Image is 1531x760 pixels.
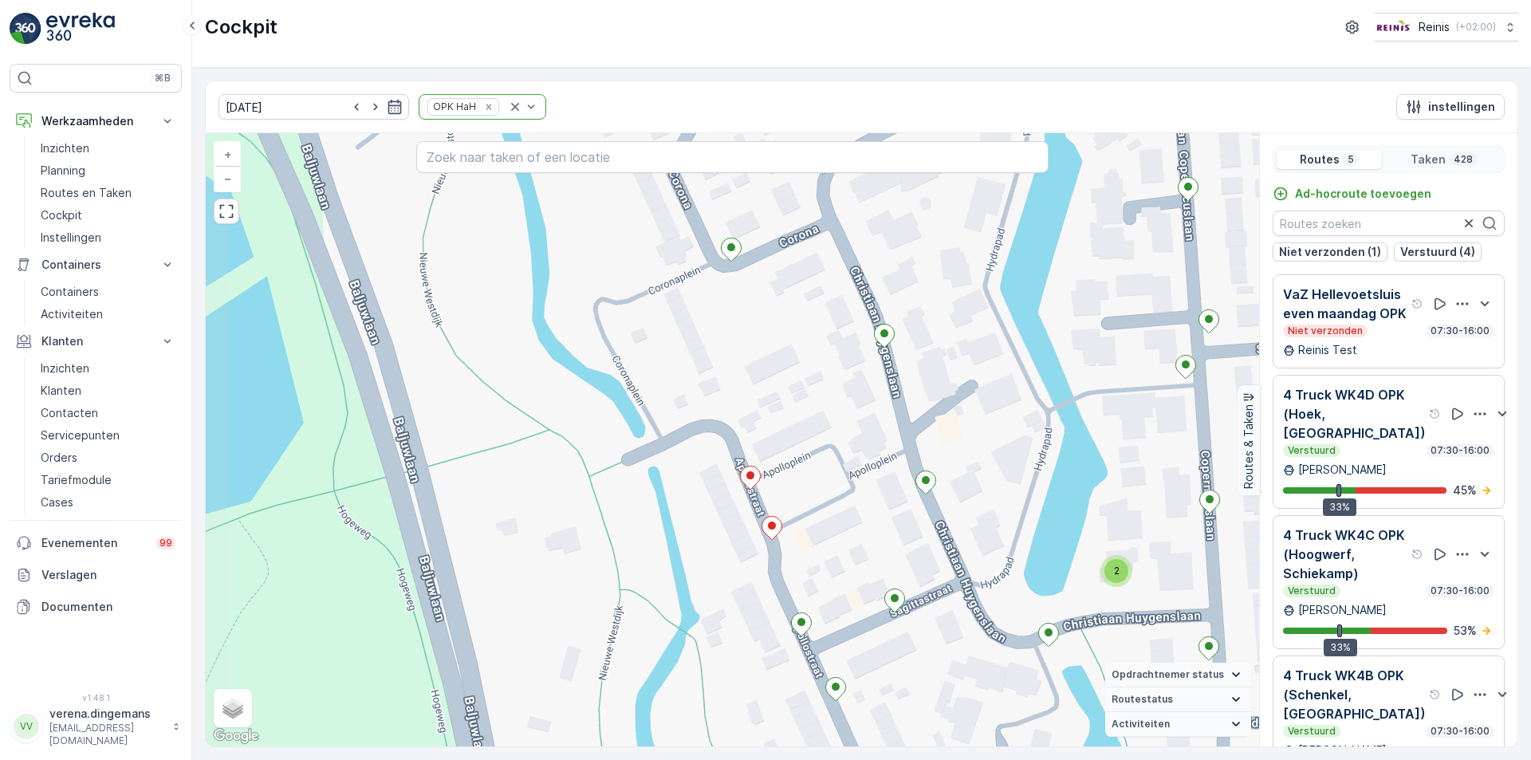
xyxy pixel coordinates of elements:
[1283,285,1408,323] p: VaZ Hellevoetsluis even maandag OPK
[10,693,182,703] span: v 1.48.1
[41,306,103,322] p: Activiteiten
[1298,462,1387,478] p: [PERSON_NAME]
[1429,408,1442,420] div: help tooltippictogram
[10,706,182,747] button: VVverena.dingemans[EMAIL_ADDRESS][DOMAIN_NAME]
[41,113,150,129] p: Werkzaamheden
[34,469,182,491] a: Tariefmodule
[224,148,231,161] span: +
[10,249,182,281] button: Containers
[34,159,182,182] a: Planning
[210,726,262,746] a: Dit gebied openen in Google Maps (er wordt een nieuw venster geopend)
[1375,18,1412,36] img: Reinis-Logo-Vrijstaand_Tekengebied-1-copy2_aBO4n7j.png
[218,94,409,120] input: dd/mm/yyyy
[1429,725,1491,738] p: 07:30-16:00
[41,140,89,156] p: Inzichten
[41,207,82,223] p: Cockpit
[1452,153,1474,166] p: 428
[224,171,232,185] span: −
[10,591,182,623] a: Documenten
[416,141,1049,173] input: Zoek naar taken of een locatie
[10,559,182,591] a: Verslagen
[1429,444,1491,457] p: 07:30-16:00
[41,567,175,583] p: Verslagen
[1375,13,1518,41] button: Reinis(+02:00)
[1324,639,1357,656] div: 33%
[1286,444,1337,457] p: Verstuurd
[1429,688,1442,701] div: help tooltippictogram
[1279,244,1381,260] p: Niet verzonden (1)
[41,383,81,399] p: Klanten
[34,380,182,402] a: Klanten
[1453,482,1477,498] p: 45 %
[41,494,73,510] p: Cases
[1283,526,1408,583] p: 4 Truck WK4C OPK (Hoogwerf, Schiekamp)
[1298,742,1387,758] p: [PERSON_NAME]
[10,527,182,559] a: Evenementen99
[34,402,182,424] a: Contacten
[1298,602,1387,618] p: [PERSON_NAME]
[1323,498,1356,516] div: 33%
[480,100,498,113] div: Remove OPK HaH
[1283,666,1426,723] p: 4 Truck WK4B OPK (Schenkel, [GEOGRAPHIC_DATA])
[34,357,182,380] a: Inzichten
[1419,19,1450,35] p: Reinis
[34,303,182,325] a: Activiteiten
[41,333,150,349] p: Klanten
[215,143,239,167] a: In zoomen
[41,472,112,488] p: Tariefmodule
[1112,668,1224,681] span: Opdrachtnemer status
[205,14,277,40] p: Cockpit
[41,163,85,179] p: Planning
[34,447,182,469] a: Orders
[46,13,115,45] img: logo_light-DOdMpM7g.png
[41,230,101,246] p: Instellingen
[1105,663,1251,687] summary: Opdrachtnemer status
[428,99,478,114] div: OPK HaH
[210,726,262,746] img: Google
[14,714,39,739] div: VV
[215,691,250,726] a: Layers
[10,13,41,45] img: logo
[1112,693,1173,706] span: Routestatus
[49,706,164,722] p: verena.dingemans
[49,722,164,747] p: [EMAIL_ADDRESS][DOMAIN_NAME]
[10,105,182,137] button: Werkzaamheden
[1273,242,1387,262] button: Niet verzonden (1)
[41,427,120,443] p: Servicepunten
[1286,325,1364,337] p: Niet verzonden
[1429,585,1491,597] p: 07:30-16:00
[1394,242,1482,262] button: Verstuurd (4)
[41,360,89,376] p: Inzichten
[34,281,182,303] a: Containers
[34,424,182,447] a: Servicepunten
[1396,94,1505,120] button: instellingen
[34,182,182,204] a: Routes en Taken
[1454,623,1477,639] p: 53 %
[1112,718,1170,730] span: Activiteiten
[41,405,98,421] p: Contacten
[1241,404,1257,489] p: Routes & Taken
[1428,99,1495,115] p: instellingen
[1298,342,1357,358] p: Reinis Test
[34,137,182,159] a: Inzichten
[41,535,147,551] p: Evenementen
[1286,725,1337,738] p: Verstuurd
[41,257,150,273] p: Containers
[1411,548,1424,561] div: help tooltippictogram
[1283,385,1426,443] p: 4 Truck WK4D OPK (Hoek, [GEOGRAPHIC_DATA])
[1273,211,1505,236] input: Routes zoeken
[1400,244,1475,260] p: Verstuurd (4)
[1456,21,1496,33] p: ( +02:00 )
[1273,186,1431,202] a: Ad-hocroute toevoegen
[215,167,239,191] a: Uitzoomen
[1300,152,1340,167] p: Routes
[41,284,99,300] p: Containers
[10,325,182,357] button: Klanten
[1429,325,1491,337] p: 07:30-16:00
[1411,297,1424,310] div: help tooltippictogram
[34,491,182,514] a: Cases
[155,72,171,85] p: ⌘B
[41,185,132,201] p: Routes en Taken
[1114,565,1120,577] span: 2
[1346,153,1356,166] p: 5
